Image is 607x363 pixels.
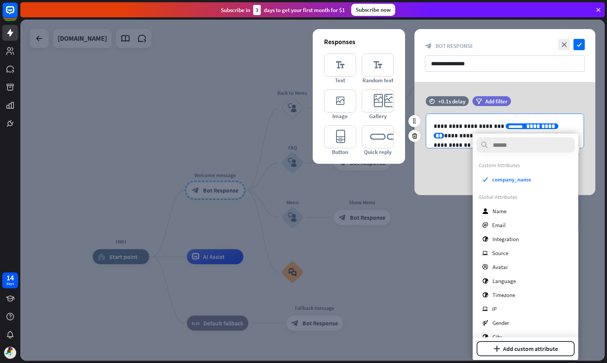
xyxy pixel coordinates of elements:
[485,98,508,105] span: Add filter
[429,98,435,104] i: time
[351,4,395,16] div: Subscribe now
[482,208,488,214] i: user
[482,236,488,242] i: globe
[482,292,488,298] i: globe
[436,42,473,49] span: Bot Response
[492,263,508,271] span: Avatar
[253,5,261,15] div: 3
[492,291,515,298] span: Timezone
[493,346,500,352] i: plus
[425,43,432,49] i: block_bot_response
[479,162,573,169] div: Custom Attributes
[492,333,502,340] span: City
[482,306,488,312] i: ip
[482,320,488,326] i: gender
[573,39,585,50] i: check
[482,264,488,270] i: profile
[482,334,488,340] i: globe
[477,341,575,356] button: plusAdd custom attribute
[558,39,570,50] i: close
[476,98,482,104] i: filter
[492,221,506,229] span: Email
[2,272,18,288] a: 14 days
[6,274,14,281] div: 14
[482,222,488,228] i: email
[492,176,531,183] span: company_name
[492,249,508,257] span: Source
[482,250,488,256] i: ip
[492,208,506,215] span: Name
[479,194,573,200] div: Global Attributes
[492,235,519,243] span: Integration
[438,98,465,105] div: +0.1s delay
[221,5,345,15] div: Subscribe in days to get your first month for $1
[492,305,497,312] span: IP
[492,319,509,326] span: Gender
[6,3,29,26] button: Open LiveChat chat widget
[482,278,488,284] i: globe
[492,277,516,285] span: Language
[482,177,488,182] i: check
[6,281,14,286] div: days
